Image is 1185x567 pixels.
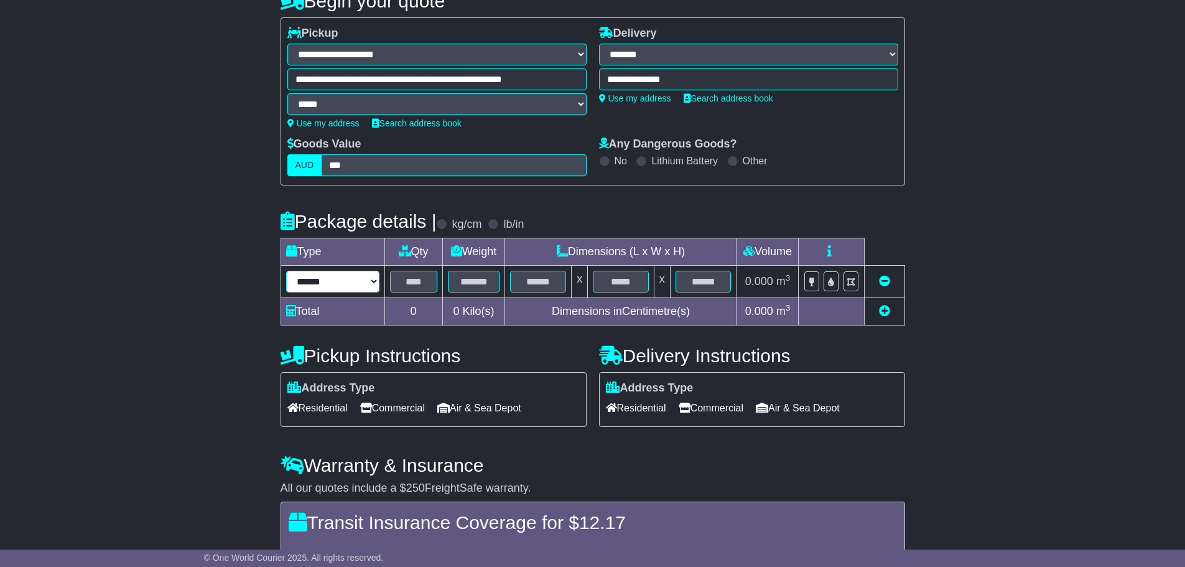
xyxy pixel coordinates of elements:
sup: 3 [786,303,791,312]
h4: Transit Insurance Coverage for $ [289,512,897,533]
label: Address Type [606,382,694,395]
td: Weight [442,238,505,266]
td: Dimensions in Centimetre(s) [505,298,737,326]
label: AUD [287,154,322,176]
span: 250 [406,482,425,494]
span: Commercial [679,398,743,418]
label: No [615,155,627,167]
h4: Package details | [281,211,437,232]
span: 0.000 [745,305,773,317]
span: 12.17 [579,512,626,533]
span: Air & Sea Depot [437,398,521,418]
span: Commercial [360,398,425,418]
label: Pickup [287,27,338,40]
td: Total [281,298,384,326]
td: Qty [384,238,442,266]
label: kg/cm [452,218,481,232]
label: Any Dangerous Goods? [599,138,737,151]
a: Use my address [599,93,671,103]
a: Remove this item [879,275,890,288]
span: 0 [453,305,459,317]
a: Use my address [287,118,360,128]
td: Volume [737,238,799,266]
h4: Warranty & Insurance [281,455,905,476]
td: x [654,266,670,298]
span: Air & Sea Depot [756,398,840,418]
span: Residential [287,398,348,418]
label: Lithium Battery [651,155,718,167]
h4: Pickup Instructions [281,345,587,366]
span: m [776,275,791,288]
span: © One World Courier 2025. All rights reserved. [204,553,384,563]
label: Goods Value [287,138,361,151]
label: Other [743,155,768,167]
td: Dimensions (L x W x H) [505,238,737,266]
td: x [572,266,588,298]
label: lb/in [503,218,524,232]
div: All our quotes include a $ FreightSafe warranty. [281,482,905,495]
td: 0 [384,298,442,326]
a: Search address book [372,118,462,128]
span: m [776,305,791,317]
a: Add new item [879,305,890,317]
td: Type [281,238,384,266]
h4: Delivery Instructions [599,345,905,366]
a: Search address book [684,93,773,103]
span: 0.000 [745,275,773,288]
td: Kilo(s) [442,298,505,326]
label: Address Type [287,382,375,395]
span: Residential [606,398,666,418]
sup: 3 [786,273,791,283]
label: Delivery [599,27,657,40]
